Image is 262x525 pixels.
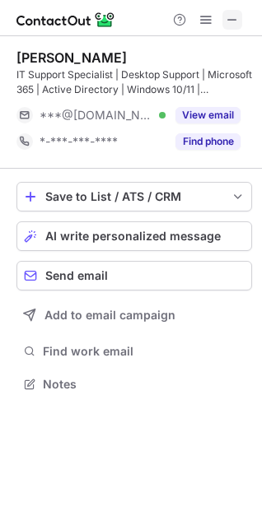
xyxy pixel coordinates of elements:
span: Add to email campaign [44,309,175,322]
span: AI write personalized message [45,230,221,243]
button: Find work email [16,340,252,363]
div: [PERSON_NAME] [16,49,127,66]
span: Notes [43,377,246,392]
div: Save to List / ATS / CRM [45,190,223,203]
span: ***@[DOMAIN_NAME] [40,108,153,123]
button: Notes [16,373,252,396]
div: IT Support Specialist | Desktop Support | Microsoft 365 | Active Directory | Windows 10/11 | Cust... [16,67,252,97]
button: Add to email campaign [16,300,252,330]
button: Reveal Button [175,133,241,150]
button: Send email [16,261,252,290]
button: save-profile-one-click [16,182,252,211]
button: AI write personalized message [16,221,252,251]
span: Find work email [43,344,246,359]
button: Reveal Button [175,107,241,123]
img: ContactOut v5.3.10 [16,10,115,30]
span: Send email [45,269,108,282]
